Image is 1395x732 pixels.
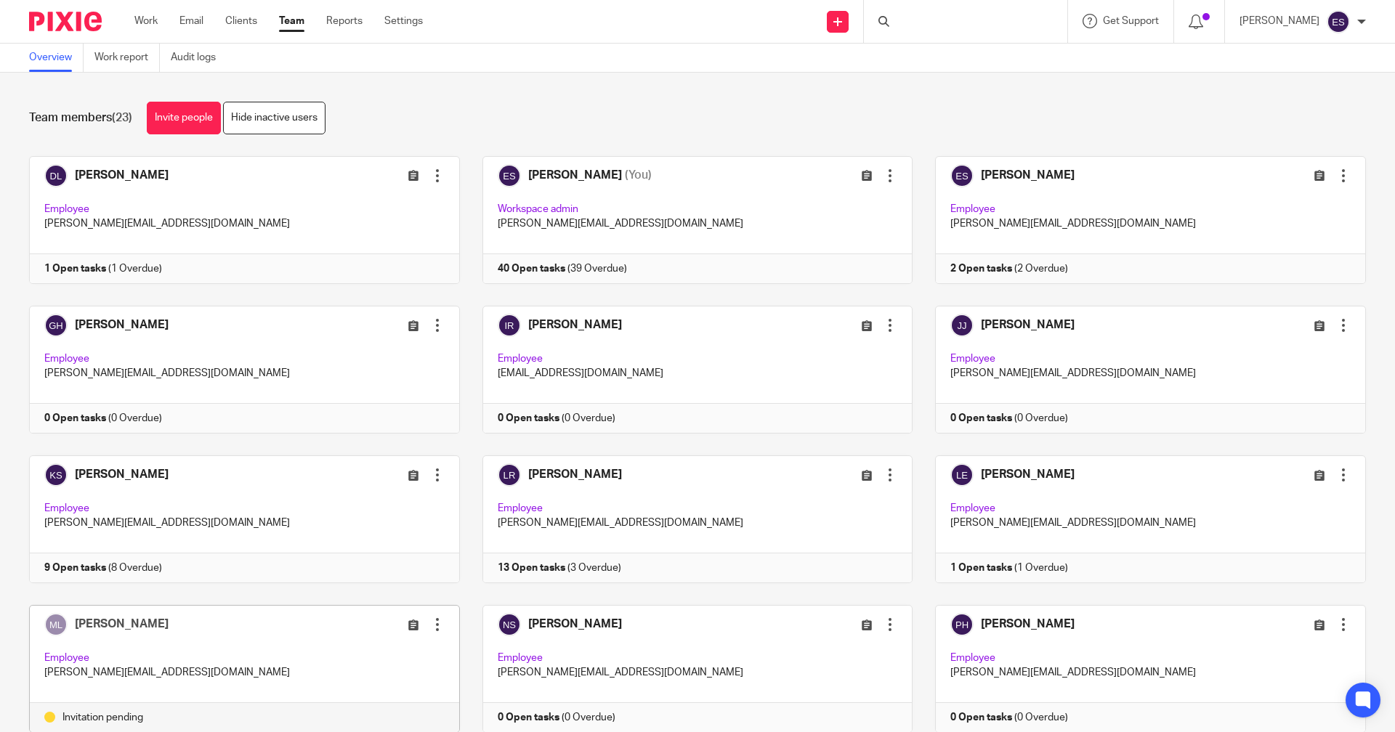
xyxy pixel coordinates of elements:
[1103,16,1159,26] span: Get Support
[326,14,363,28] a: Reports
[94,44,160,72] a: Work report
[147,102,221,134] a: Invite people
[29,110,132,126] h1: Team members
[44,665,445,680] p: [PERSON_NAME][EMAIL_ADDRESS][DOMAIN_NAME]
[75,618,169,630] span: [PERSON_NAME]
[1327,10,1350,33] img: svg%3E
[225,14,257,28] a: Clients
[279,14,304,28] a: Team
[179,14,203,28] a: Email
[171,44,227,72] a: Audit logs
[29,44,84,72] a: Overview
[112,112,132,123] span: (23)
[29,12,102,31] img: Pixie
[44,613,68,636] img: svg%3E
[134,14,158,28] a: Work
[1240,14,1319,28] p: [PERSON_NAME]
[384,14,423,28] a: Settings
[44,651,445,665] p: Employee
[223,102,325,134] a: Hide inactive users
[44,710,445,725] div: Invitation pending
